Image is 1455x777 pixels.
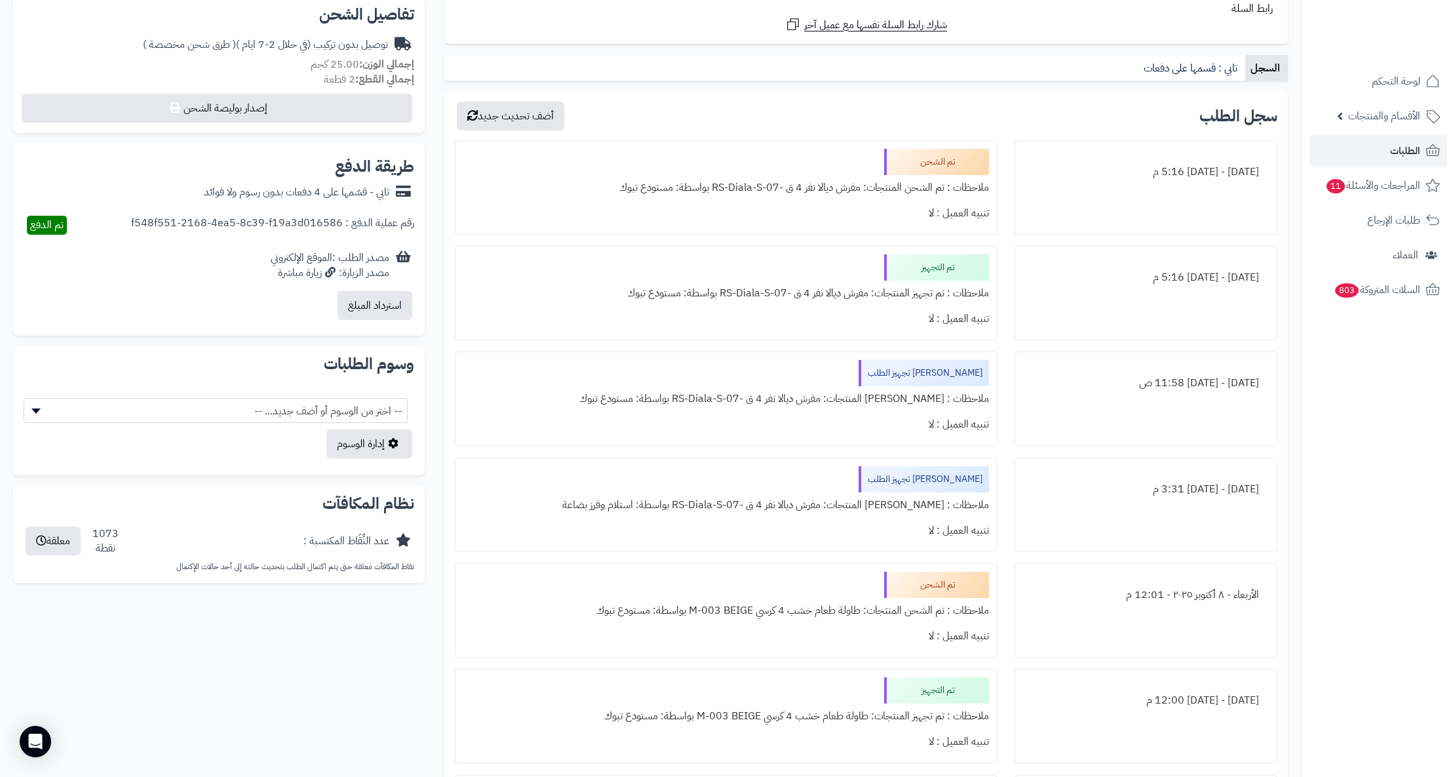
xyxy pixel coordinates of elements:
[1023,688,1269,713] div: [DATE] - [DATE] 12:00 م
[463,281,989,306] div: ملاحظات : تم تجهيز المنتجات: مفرش ديالا نفر 4 ق -RS-Diala-S-07 بواسطة: مستودع تبوك
[1023,265,1269,290] div: [DATE] - [DATE] 5:16 م
[463,598,989,624] div: ملاحظات : تم الشحن المنتجات: طاولة طعام خشب 4 كرسي M-003 BEIGE بواسطة: مستودع تبوك
[1348,107,1420,125] span: الأقسام والمنتجات
[24,561,414,572] p: نقاط المكافآت معلقة حتى يتم اكتمال الطلب بتحديث حالته إلى أحد حالات الإكتمال
[884,677,989,704] div: تم التجهيز
[463,386,989,412] div: ملاحظات : [PERSON_NAME] المنتجات: مفرش ديالا نفر 4 ق -RS-Diala-S-07 بواسطة: مستودع تبوك
[143,37,236,52] span: ( طرق شحن مخصصة )
[463,201,989,226] div: تنبيه العميل : لا
[463,412,989,437] div: تنبيه العميل : لا
[1023,582,1269,608] div: الأربعاء - ٨ أكتوبر ٢٠٢٥ - 12:01 م
[1326,178,1346,193] span: 11
[1309,135,1447,167] a: الطلبات
[859,360,989,386] div: [PERSON_NAME] تجهيز الطلب
[1309,170,1447,201] a: المراجعات والأسئلة11
[1023,477,1269,502] div: [DATE] - [DATE] 3:31 م
[1390,142,1420,160] span: الطلبات
[463,624,989,649] div: تنبيه العميل : لا
[1309,274,1447,306] a: السلات المتروكة803
[26,527,81,555] button: معلقة
[359,56,414,72] strong: إجمالي الوزن:
[1245,55,1288,81] a: السجل
[884,254,989,281] div: تم التجهيز
[324,71,414,87] small: 2 قطعة
[92,541,119,556] div: نقطة
[463,306,989,332] div: تنبيه العميل : لا
[271,250,389,281] div: مصدر الطلب :الموقع الإلكتروني
[338,291,412,320] button: استرداد المبلغ
[884,149,989,175] div: تم الشحن
[785,16,947,33] a: شارك رابط السلة نفسها مع عميل آخر
[204,185,389,200] div: تابي - قسّمها على 4 دفعات بدون رسوم ولا فوائد
[463,518,989,544] div: تنبيه العميل : لا
[1023,370,1269,396] div: [DATE] - [DATE] 11:58 ص
[1334,281,1420,299] span: السلات المتروكة
[24,7,414,22] h2: تفاصيل الشحن
[859,466,989,492] div: [PERSON_NAME] تجهيز الطلب
[271,266,389,281] div: مصدر الزيارة: زيارة مباشرة
[1309,239,1447,271] a: العملاء
[1366,25,1443,52] img: logo-2.png
[355,71,414,87] strong: إجمالي القطع:
[30,217,64,233] span: تم الدفع
[463,729,989,755] div: تنبيه العميل : لا
[303,534,389,549] div: عدد النِّقَاط المكتسبة :
[1309,205,1447,236] a: طلبات الإرجاع
[1372,72,1420,90] span: لوحة التحكم
[131,216,414,235] div: رقم عملية الدفع : f548f551-2168-4ea5-8c39-f19a3d016586
[1393,246,1418,264] span: العملاء
[463,492,989,518] div: ملاحظات : [PERSON_NAME] المنتجات: مفرش ديالا نفر 4 ق -RS-Diala-S-07 بواسطة: استلام وفرز بضاعة
[450,1,1283,16] div: رابط السلة
[1138,55,1245,81] a: تابي : قسمها على دفعات
[463,704,989,729] div: ملاحظات : تم تجهيز المنتجات: طاولة طعام خشب 4 كرسي M-003 BEIGE بواسطة: مستودع تبوك
[1309,66,1447,97] a: لوحة التحكم
[24,496,414,511] h2: نظام المكافآت
[22,94,412,123] button: إصدار بوليصة الشحن
[20,726,51,757] div: Open Intercom Messenger
[804,18,947,33] span: شارك رابط السلة نفسها مع عميل آخر
[1023,159,1269,185] div: [DATE] - [DATE] 5:16 م
[457,102,564,130] button: أضف تحديث جديد
[24,399,407,424] span: -- اختر من الوسوم أو أضف جديد... --
[1334,283,1359,298] span: 803
[326,429,412,458] a: إدارة الوسوم
[24,398,408,423] span: -- اختر من الوسوم أو أضف جديد... --
[24,356,414,372] h2: وسوم الطلبات
[1199,108,1277,124] h3: سجل الطلب
[143,37,388,52] div: توصيل بدون تركيب (في خلال 2-7 ايام )
[92,527,119,557] div: 1073
[884,572,989,598] div: تم الشحن
[1367,211,1420,229] span: طلبات الإرجاع
[463,175,989,201] div: ملاحظات : تم الشحن المنتجات: مفرش ديالا نفر 4 ق -RS-Diala-S-07 بواسطة: مستودع تبوك
[335,159,414,174] h2: طريقة الدفع
[1325,176,1420,195] span: المراجعات والأسئلة
[311,56,414,72] small: 25.00 كجم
